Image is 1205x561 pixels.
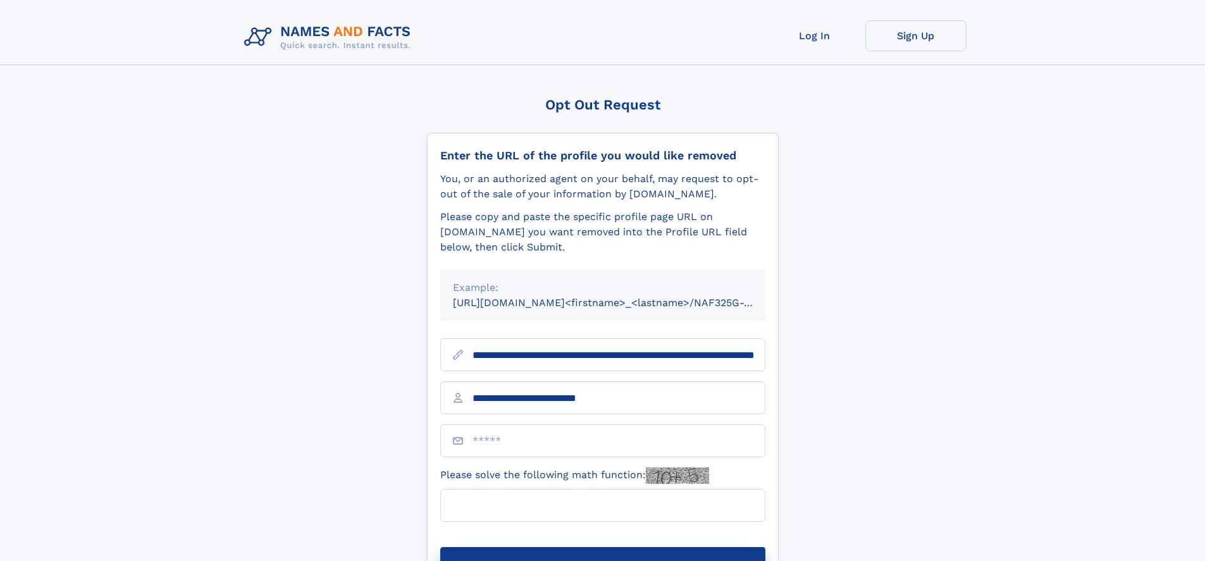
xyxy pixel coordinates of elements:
[440,467,709,484] label: Please solve the following math function:
[453,280,753,295] div: Example:
[865,20,967,51] a: Sign Up
[239,20,421,54] img: Logo Names and Facts
[453,297,789,309] small: [URL][DOMAIN_NAME]<firstname>_<lastname>/NAF325G-xxxxxxxx
[427,97,779,113] div: Opt Out Request
[440,149,765,163] div: Enter the URL of the profile you would like removed
[440,171,765,202] div: You, or an authorized agent on your behalf, may request to opt-out of the sale of your informatio...
[440,209,765,255] div: Please copy and paste the specific profile page URL on [DOMAIN_NAME] you want removed into the Pr...
[764,20,865,51] a: Log In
